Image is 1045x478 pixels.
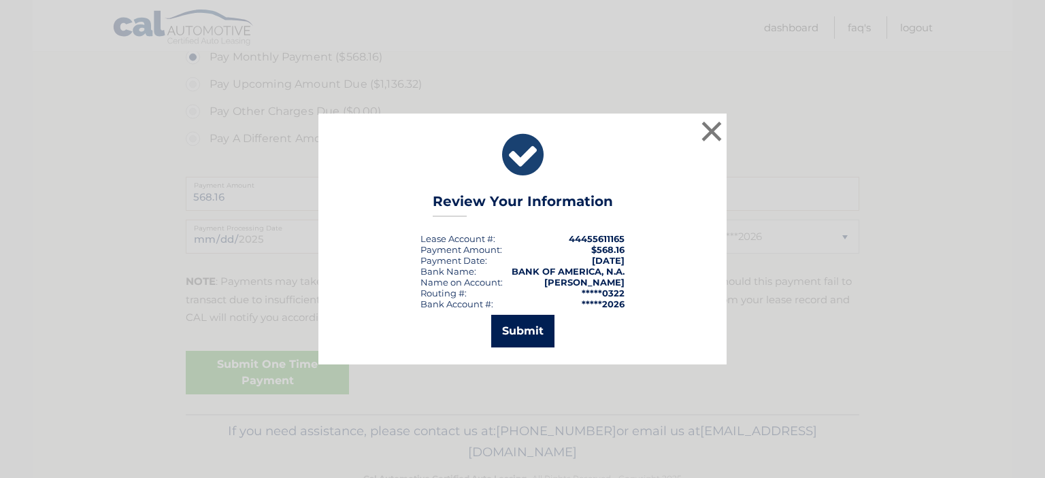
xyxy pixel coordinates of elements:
[420,255,487,266] div: :
[544,277,625,288] strong: [PERSON_NAME]
[420,233,495,244] div: Lease Account #:
[592,255,625,266] span: [DATE]
[420,288,467,298] div: Routing #:
[420,277,503,288] div: Name on Account:
[491,315,554,347] button: Submit
[698,118,725,145] button: ×
[591,244,625,255] span: $568.16
[433,193,613,217] h3: Review Your Information
[569,233,625,244] strong: 44455611165
[420,266,476,277] div: Bank Name:
[420,255,485,266] span: Payment Date
[512,266,625,277] strong: BANK OF AMERICA, N.A.
[420,244,502,255] div: Payment Amount:
[420,298,493,309] div: Bank Account #:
